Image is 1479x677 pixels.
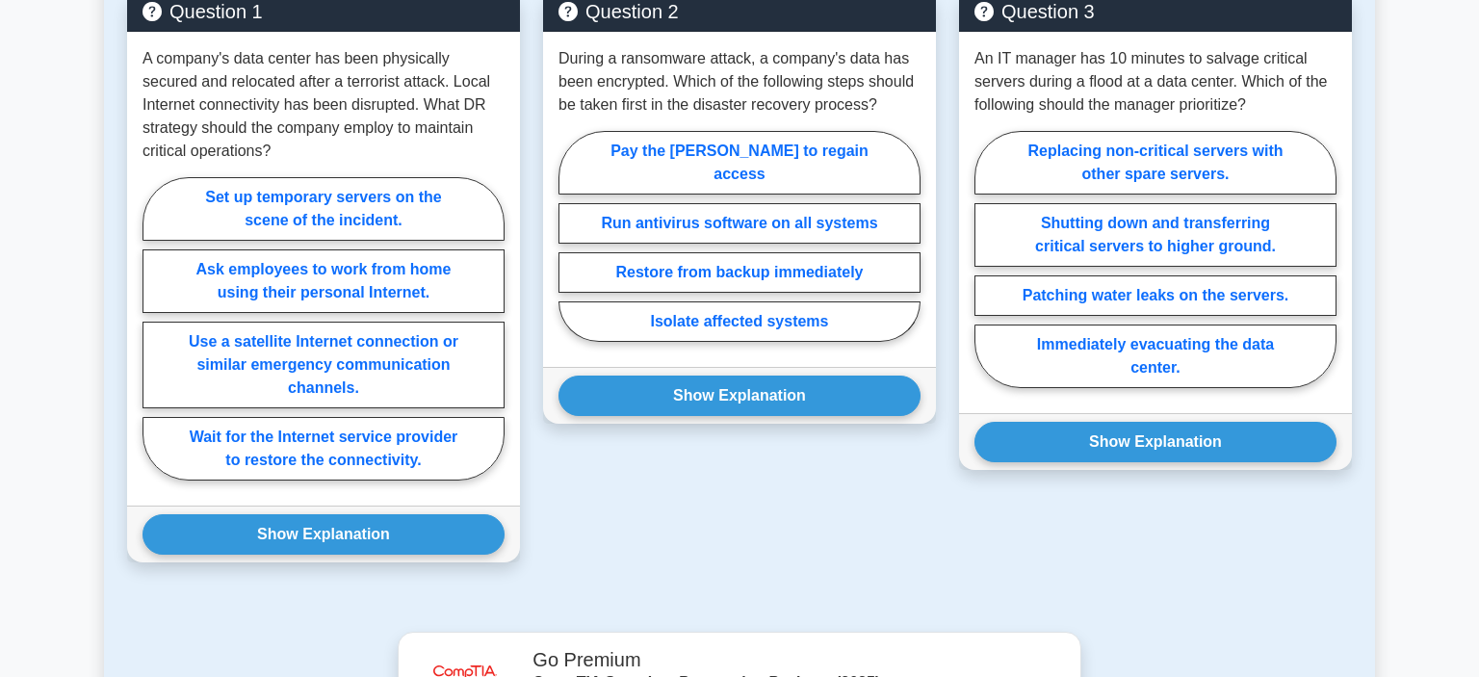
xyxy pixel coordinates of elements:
[558,301,921,342] label: Isolate affected systems
[974,422,1336,462] button: Show Explanation
[143,249,505,313] label: Ask employees to work from home using their personal Internet.
[974,47,1336,117] p: An IT manager has 10 minutes to salvage critical servers during a flood at a data center. Which o...
[143,514,505,555] button: Show Explanation
[974,131,1336,195] label: Replacing non-critical servers with other spare servers.
[143,322,505,408] label: Use a satellite Internet connection or similar emergency communication channels.
[558,376,921,416] button: Show Explanation
[974,203,1336,267] label: Shutting down and transferring critical servers to higher ground.
[558,252,921,293] label: Restore from backup immediately
[143,177,505,241] label: Set up temporary servers on the scene of the incident.
[558,47,921,117] p: During a ransomware attack, a company's data has been encrypted. Which of the following steps sho...
[143,47,505,163] p: A company's data center has been physically secured and relocated after a terrorist attack. Local...
[143,417,505,481] label: Wait for the Internet service provider to restore the connectivity.
[974,325,1336,388] label: Immediately evacuating the data center.
[558,203,921,244] label: Run antivirus software on all systems
[974,275,1336,316] label: Patching water leaks on the servers.
[558,131,921,195] label: Pay the [PERSON_NAME] to regain access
